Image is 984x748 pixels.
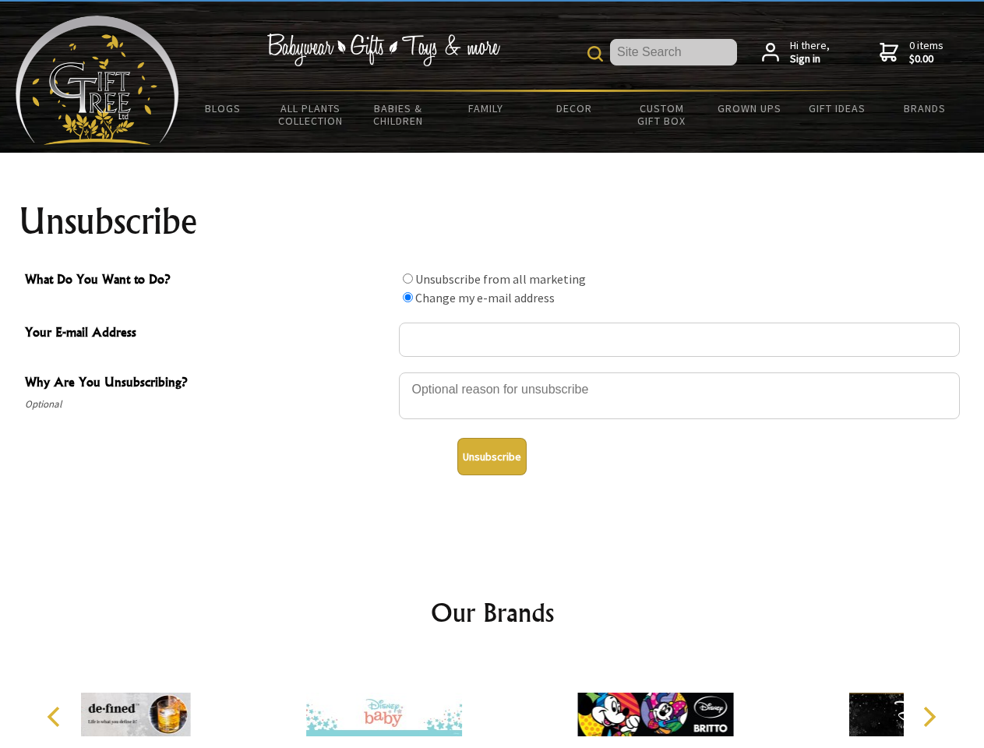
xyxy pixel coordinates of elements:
a: Decor [530,92,618,125]
span: What Do You Want to Do? [25,270,391,292]
strong: Sign in [790,52,830,66]
h2: Our Brands [31,594,954,631]
label: Change my e-mail address [415,290,555,305]
img: Babyware - Gifts - Toys and more... [16,16,179,145]
input: What Do You Want to Do? [403,273,413,284]
a: Hi there,Sign in [762,39,830,66]
span: Why Are You Unsubscribing? [25,372,391,395]
a: Gift Ideas [793,92,881,125]
span: Your E-mail Address [25,323,391,345]
a: 0 items$0.00 [880,39,943,66]
input: Your E-mail Address [399,323,960,357]
a: Babies & Children [354,92,443,137]
textarea: Why Are You Unsubscribing? [399,372,960,419]
h1: Unsubscribe [19,203,966,240]
span: Optional [25,395,391,414]
button: Unsubscribe [457,438,527,475]
span: 0 items [909,38,943,66]
img: Babywear - Gifts - Toys & more [266,34,500,66]
a: All Plants Collection [267,92,355,137]
a: Custom Gift Box [618,92,706,137]
strong: $0.00 [909,52,943,66]
button: Previous [39,700,73,734]
a: Brands [881,92,969,125]
a: BLOGS [179,92,267,125]
button: Next [912,700,946,734]
a: Grown Ups [705,92,793,125]
img: product search [587,46,603,62]
input: Site Search [610,39,737,65]
label: Unsubscribe from all marketing [415,271,586,287]
input: What Do You Want to Do? [403,292,413,302]
span: Hi there, [790,39,830,66]
a: Family [443,92,531,125]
